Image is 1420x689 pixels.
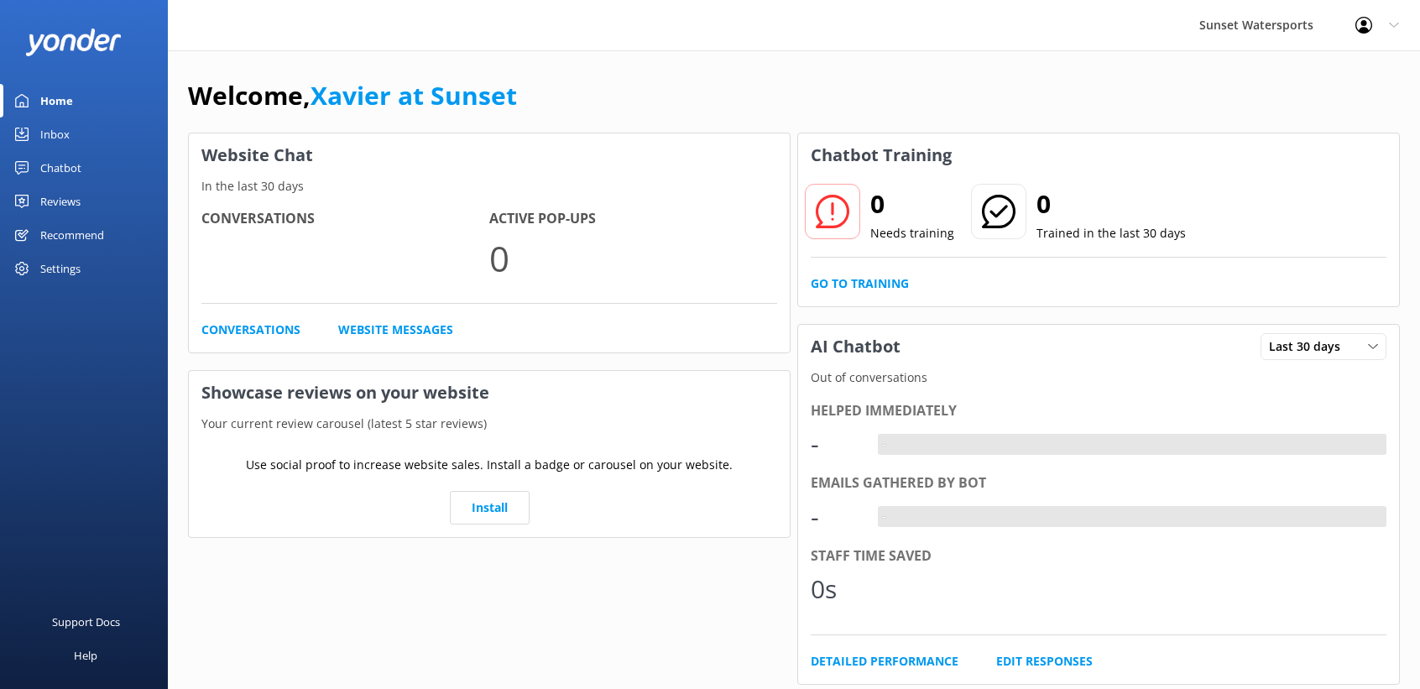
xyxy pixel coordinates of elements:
h4: Active Pop-ups [489,208,777,230]
div: Reviews [40,185,81,218]
span: Last 30 days [1269,337,1350,356]
a: Install [450,491,530,525]
p: In the last 30 days [189,177,790,196]
div: Help [74,639,97,672]
h3: Website Chat [189,133,790,177]
p: Use social proof to increase website sales. Install a badge or carousel on your website. [246,456,733,474]
div: - [811,424,861,464]
a: Edit Responses [996,652,1093,671]
h2: 0 [870,184,954,224]
div: Helped immediately [811,400,1386,422]
img: yonder-white-logo.png [25,29,122,56]
h2: 0 [1036,184,1186,224]
div: - [811,497,861,537]
a: Xavier at Sunset [311,78,517,112]
a: Detailed Performance [811,652,958,671]
p: Your current review carousel (latest 5 star reviews) [189,415,790,433]
div: Settings [40,252,81,285]
h4: Conversations [201,208,489,230]
div: Staff time saved [811,545,1386,567]
div: Recommend [40,218,104,252]
p: Needs training [870,224,954,243]
p: 0 [489,230,777,286]
h1: Welcome, [188,76,517,116]
div: - [878,506,890,528]
div: - [878,434,890,456]
h3: Showcase reviews on your website [189,371,790,415]
h3: AI Chatbot [798,325,913,368]
p: Trained in the last 30 days [1036,224,1186,243]
div: Chatbot [40,151,81,185]
a: Conversations [201,321,300,339]
div: Support Docs [52,605,120,639]
div: Home [40,84,73,117]
div: Emails gathered by bot [811,472,1386,494]
div: Inbox [40,117,70,151]
a: Website Messages [338,321,453,339]
p: Out of conversations [798,368,1399,387]
a: Go to Training [811,274,909,293]
h3: Chatbot Training [798,133,964,177]
div: 0s [811,569,861,609]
